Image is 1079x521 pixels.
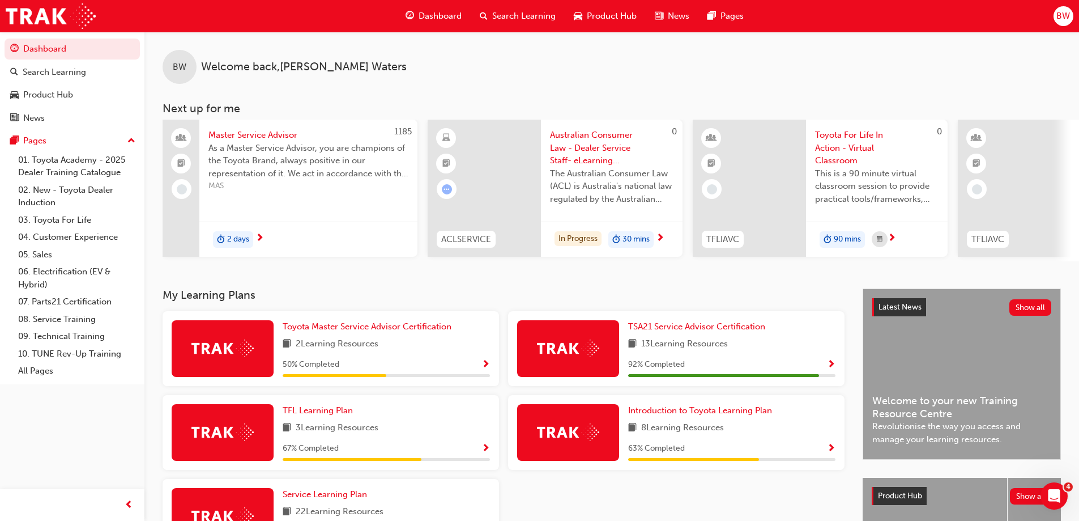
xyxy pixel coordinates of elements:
a: 10. TUNE Rev-Up Training [14,345,140,363]
div: In Progress [555,231,602,247]
button: Show Progress [481,358,490,372]
span: search-icon [10,67,18,78]
span: Product Hub [878,491,922,501]
span: ACLSERVICE [441,233,491,246]
span: car-icon [574,9,582,23]
span: guage-icon [406,9,414,23]
span: 8 Learning Resources [641,421,724,435]
span: Master Service Advisor [208,129,408,142]
span: The Australian Consumer Law (ACL) is Australia's national law regulated by the Australian Competi... [550,167,673,206]
span: 50 % Completed [283,358,339,371]
a: 0ACLSERVICEAustralian Consumer Law - Dealer Service Staff- eLearning ModuleThe Australian Consume... [428,120,683,257]
span: Dashboard [419,10,462,23]
span: learningResourceType_INSTRUCTOR_LED-icon [973,131,980,146]
a: Latest NewsShow allWelcome to your new Training Resource CentreRevolutionise the way you access a... [863,289,1061,460]
span: book-icon [283,421,291,435]
span: guage-icon [10,44,19,54]
span: Introduction to Toyota Learning Plan [628,405,772,416]
span: news-icon [10,113,19,124]
a: news-iconNews [646,5,698,28]
a: car-iconProduct Hub [565,5,646,28]
span: Latest News [878,302,922,312]
span: booktick-icon [177,156,185,171]
span: booktick-icon [442,156,450,171]
span: duration-icon [824,232,831,247]
a: Dashboard [5,39,140,60]
a: Toyota Master Service Advisor Certification [283,320,456,333]
span: learningRecordVerb_NONE-icon [177,184,187,194]
a: 1185Master Service AdvisorAs a Master Service Advisor, you are champions of the Toyota Brand, alw... [163,120,417,257]
span: next-icon [255,234,264,244]
span: learningRecordVerb_ATTEMPT-icon [442,184,452,194]
span: car-icon [10,90,19,100]
span: BW [173,61,186,74]
img: Trak [191,423,254,441]
a: News [5,108,140,129]
span: Show Progress [827,444,835,454]
button: Show Progress [481,442,490,456]
span: book-icon [283,337,291,351]
span: 3 Learning Resources [296,421,378,435]
span: As a Master Service Advisor, you are champions of the Toyota Brand, always positive in our repres... [208,142,408,180]
button: Show all [1010,488,1052,505]
button: DashboardSearch LearningProduct HubNews [5,36,140,130]
span: Revolutionise the way you access and manage your learning resources. [872,420,1051,446]
img: Trak [191,340,254,357]
iframe: Intercom live chat [1040,482,1068,510]
a: TFL Learning Plan [283,404,357,417]
span: 67 % Completed [283,442,339,455]
span: 2 days [227,233,249,246]
button: Show all [1009,299,1052,316]
span: Toyota For Life In Action - Virtual Classroom [815,129,939,167]
button: Pages [5,130,140,151]
span: TSA21 Service Advisor Certification [628,321,765,332]
span: Search Learning [492,10,556,23]
button: Show Progress [827,358,835,372]
a: 07. Parts21 Certification [14,293,140,311]
a: 09. Technical Training [14,328,140,345]
span: Toyota Master Service Advisor Certification [283,321,451,332]
span: learningResourceType_INSTRUCTOR_LED-icon [707,131,715,146]
span: learningRecordVerb_NONE-icon [972,184,982,194]
span: duration-icon [217,232,225,247]
span: Welcome back , [PERSON_NAME] Waters [201,61,407,74]
span: next-icon [888,234,896,244]
a: 04. Customer Experience [14,228,140,246]
span: 30 mins [622,233,650,246]
span: Pages [720,10,744,23]
span: 0 [937,126,942,137]
span: TFLIAVC [971,233,1004,246]
button: Show Progress [827,442,835,456]
a: Trak [6,3,96,29]
span: 0 [672,126,677,137]
span: BW [1056,10,1070,23]
span: Show Progress [481,444,490,454]
span: pages-icon [707,9,716,23]
span: Service Learning Plan [283,489,367,499]
a: 02. New - Toyota Dealer Induction [14,181,140,211]
span: learningResourceType_ELEARNING-icon [442,131,450,146]
button: BW [1054,6,1073,26]
h3: Next up for me [144,102,1079,115]
a: 06. Electrification (EV & Hybrid) [14,263,140,293]
h3: My Learning Plans [163,289,845,302]
a: guage-iconDashboard [396,5,471,28]
span: duration-icon [612,232,620,247]
a: 08. Service Training [14,311,140,328]
a: search-iconSearch Learning [471,5,565,28]
span: next-icon [656,234,664,244]
span: book-icon [283,505,291,519]
span: up-icon [127,134,135,149]
span: Show Progress [481,360,490,370]
span: Product Hub [587,10,637,23]
span: 4 [1064,482,1073,492]
span: book-icon [628,337,637,351]
a: Introduction to Toyota Learning Plan [628,404,777,417]
span: calendar-icon [877,232,882,247]
div: Pages [23,134,46,147]
span: 92 % Completed [628,358,685,371]
span: 2 Learning Resources [296,337,378,351]
a: 01. Toyota Academy - 2025 Dealer Training Catalogue [14,151,140,181]
span: booktick-icon [707,156,715,171]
